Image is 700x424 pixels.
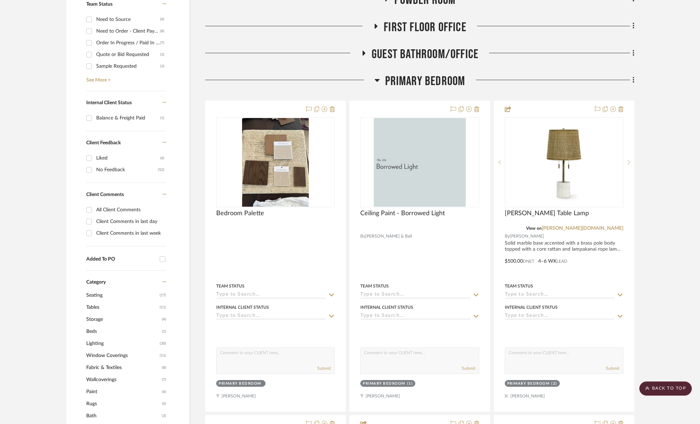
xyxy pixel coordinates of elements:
span: View on [526,226,542,230]
div: (2) [551,381,557,386]
span: (1) [162,326,166,337]
div: All Client Comments [96,204,164,216]
span: (7) [162,374,166,385]
span: Ceiling Paint - Borrowed Light [360,210,445,217]
button: Submit [317,365,331,372]
span: Client Feedback [86,140,121,145]
div: Sample Requested [96,61,160,72]
div: (9) [160,14,164,25]
div: (3) [160,61,164,72]
div: (6) [160,152,164,164]
span: Primary Bedroom [385,74,465,89]
scroll-to-top-button: BACK TO TOP [639,381,692,396]
input: Type to Search… [216,292,326,299]
span: Internal Client Status [86,100,132,105]
span: (30) [160,338,166,349]
span: Rugs [86,398,160,410]
img: Winslow Table Lamp [520,118,608,207]
span: (3) [162,410,166,422]
span: First Floor Office [384,20,466,35]
img: Ceiling Paint - Borrowed Light [374,118,465,207]
span: Beds [86,325,160,337]
span: (11) [160,302,166,313]
div: Need to Order - Client Payment Received [96,26,160,37]
span: (8) [162,362,166,373]
div: (1) [407,381,413,386]
div: Need to Source [96,14,160,25]
div: Client Comments in last day [96,216,164,227]
div: (8) [160,26,164,37]
span: Window Coverings [86,350,158,362]
span: Team Status [86,2,113,7]
div: Internal Client Status [216,304,269,311]
div: Team Status [360,283,389,289]
input: Type to Search… [216,313,326,320]
span: Fabric & Textiles [86,362,160,374]
span: (6) [162,386,166,397]
span: Client Comments [86,192,124,197]
div: Primary Bedroom [363,381,405,386]
span: (4) [162,314,166,325]
span: Seating [86,289,158,301]
div: (1) [160,112,164,124]
div: (3) [160,49,164,60]
button: Submit [462,365,475,372]
span: Bath [86,410,160,422]
a: See More + [84,72,166,83]
span: Tables [86,301,158,313]
span: Lighting [86,337,158,350]
span: [PERSON_NAME] Table Lamp [505,210,589,217]
button: Submit [606,365,619,372]
div: Internal Client Status [360,304,413,311]
input: Type to Search… [360,313,470,320]
div: (52) [158,164,164,175]
span: Category [86,279,106,285]
span: Bedroom Palette [216,210,264,217]
div: Team Status [216,283,245,289]
div: Balance & Freight Paid [96,112,160,124]
div: (7) [160,37,164,49]
div: Client Comments in last week [96,228,164,239]
span: Wallcoverings [86,374,160,386]
div: Team Status [505,283,533,289]
span: (5) [162,398,166,409]
img: Bedroom Palette [242,118,309,207]
a: [PERSON_NAME][DOMAIN_NAME] [542,226,623,231]
input: Type to Search… [505,313,615,320]
input: Type to Search… [360,292,470,299]
div: Internal Client Status [505,304,558,311]
span: [PERSON_NAME] & Ball [365,233,412,240]
span: Paint [86,386,160,398]
div: Primary Bedroom [219,381,261,386]
span: (17) [160,290,166,301]
div: Order In Progress / Paid In Full w/ Freight, No Balance due [96,37,160,49]
div: Added To PO [86,256,156,262]
span: By [360,233,365,240]
span: By [505,233,510,240]
span: (11) [160,350,166,361]
div: Primary Bedroom [507,381,550,386]
div: Quote or Bid Requested [96,49,160,60]
div: Liked [96,152,160,164]
span: Storage [86,313,160,325]
span: Guest Bathroom/Office [372,47,478,62]
span: [PERSON_NAME] [510,233,544,240]
input: Type to Search… [505,292,615,299]
div: No Feedback [96,164,158,175]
